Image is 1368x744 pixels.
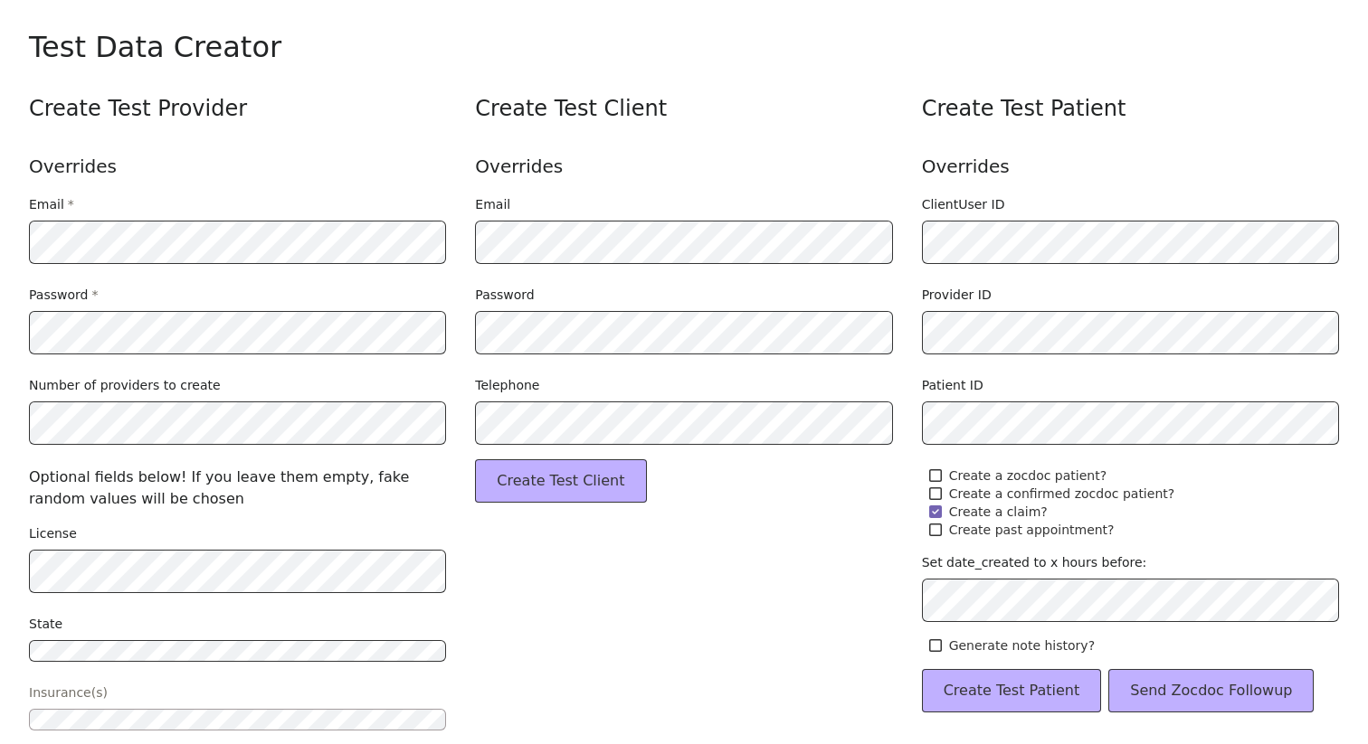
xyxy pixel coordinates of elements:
[29,615,62,633] label: State
[475,286,534,304] label: Password
[949,636,1095,655] span: Generate note history?
[949,521,1115,539] span: Create past appointment?
[949,485,1175,503] span: Create a confirmed zocdoc patient?
[922,553,1147,571] label: Set date_created to x hours before:
[29,29,1339,65] div: Test Data Creator
[922,94,1339,123] div: Create Test Patient
[29,195,74,213] label: Email
[949,503,1048,521] span: Create a claim?
[29,640,446,662] button: open menu
[922,376,983,394] label: Patient ID
[475,195,510,213] label: Email
[475,94,892,123] div: Create Test Client
[29,152,446,181] div: Overrides
[922,669,1102,712] button: Create Test Patient
[29,709,446,730] button: open menu
[29,94,446,123] div: Create Test Provider
[922,286,992,304] label: Provider ID
[29,683,108,702] label: Insurance(s)
[1108,669,1314,712] button: Send Zocdoc Followup
[922,152,1339,181] div: Overrides
[29,376,221,394] label: Number of providers to create
[29,286,98,304] label: Password
[29,524,77,542] label: License
[475,376,539,394] label: Telephone
[475,152,892,181] div: Overrides
[475,459,646,503] button: Create Test Client
[949,466,1107,485] span: Create a zocdoc patient?
[922,195,1005,213] label: ClientUser ID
